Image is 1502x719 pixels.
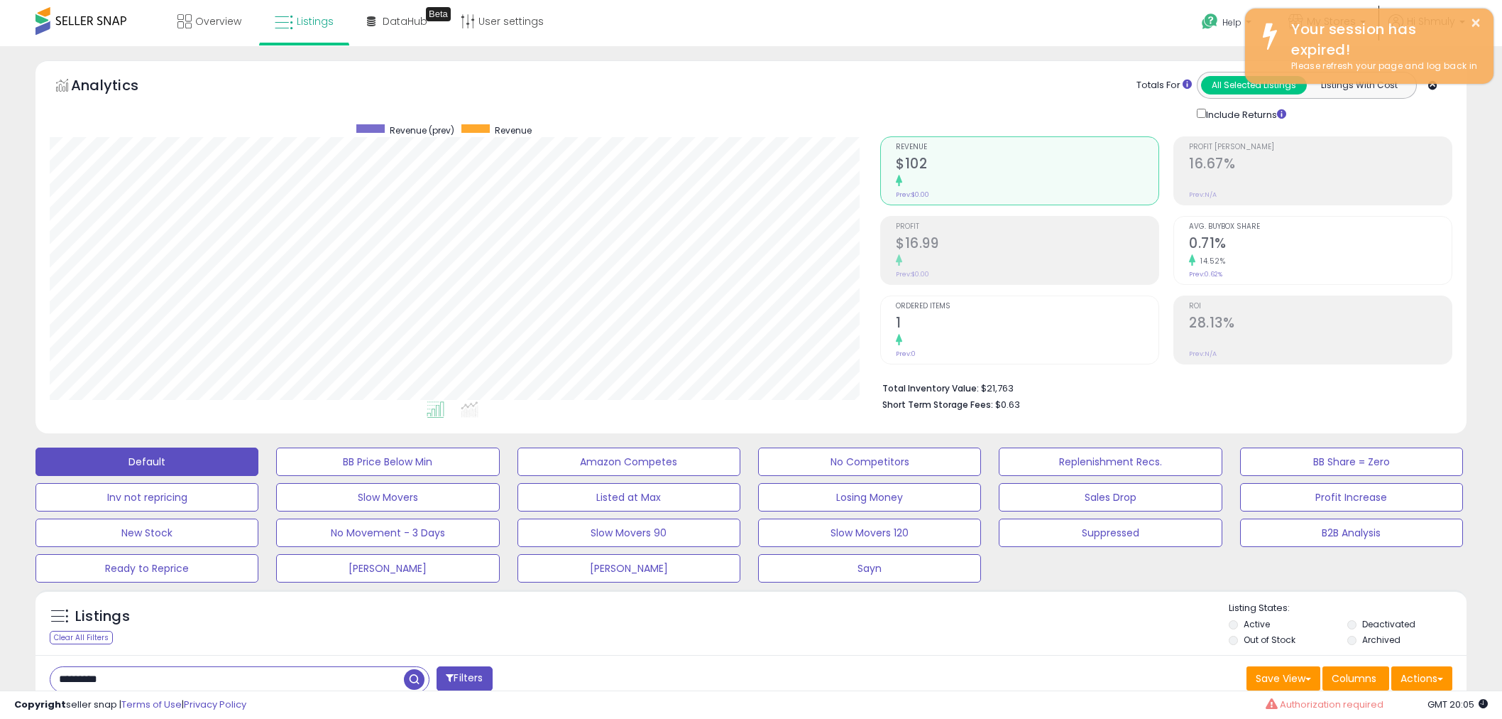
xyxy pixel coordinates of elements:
[437,666,492,691] button: Filters
[71,75,166,99] h5: Analytics
[896,350,916,358] small: Prev: 0
[1201,13,1219,31] i: Get Help
[1189,156,1452,175] h2: 16.67%
[882,379,1442,396] li: $21,763
[896,303,1158,310] span: Ordered Items
[1186,106,1303,122] div: Include Returns
[1240,448,1463,476] button: BB Share = Zero
[1189,235,1452,254] h2: 0.71%
[35,519,258,547] button: New Stock
[999,483,1222,512] button: Sales Drop
[50,631,113,644] div: Clear All Filters
[297,14,334,28] span: Listings
[1189,223,1452,231] span: Avg. Buybox Share
[1189,190,1217,199] small: Prev: N/A
[276,483,499,512] button: Slow Movers
[896,223,1158,231] span: Profit
[35,554,258,583] button: Ready to Reprice
[517,519,740,547] button: Slow Movers 90
[1306,76,1412,94] button: Listings With Cost
[1280,698,1383,711] span: Authorization required
[896,190,929,199] small: Prev: $0.00
[896,315,1158,334] h2: 1
[1244,618,1270,630] label: Active
[1222,16,1241,28] span: Help
[383,14,427,28] span: DataHub
[999,448,1222,476] button: Replenishment Recs.
[14,698,246,712] div: seller snap | |
[995,398,1020,411] span: $0.63
[1332,671,1376,686] span: Columns
[1362,618,1415,630] label: Deactivated
[896,270,929,279] small: Prev: $0.00
[999,519,1222,547] button: Suppressed
[1189,270,1222,279] small: Prev: 0.62%
[1189,144,1452,151] span: Profit [PERSON_NAME]
[75,607,130,627] h5: Listings
[1136,79,1192,92] div: Totals For
[1362,634,1400,646] label: Archived
[1244,634,1295,646] label: Out of Stock
[1201,76,1307,94] button: All Selected Listings
[184,698,246,711] a: Privacy Policy
[896,156,1158,175] h2: $102
[1470,14,1481,32] button: ×
[276,448,499,476] button: BB Price Below Min
[1189,315,1452,334] h2: 28.13%
[1240,483,1463,512] button: Profit Increase
[517,554,740,583] button: [PERSON_NAME]
[1391,666,1452,691] button: Actions
[35,483,258,512] button: Inv not repricing
[1229,602,1467,615] p: Listing States:
[195,14,241,28] span: Overview
[1281,60,1483,73] div: Please refresh your page and log back in
[390,124,454,136] span: Revenue (prev)
[1195,256,1225,266] small: 14.52%
[1190,2,1266,46] a: Help
[1240,519,1463,547] button: B2B Analysis
[426,7,451,21] div: Tooltip anchor
[896,144,1158,151] span: Revenue
[1189,350,1217,358] small: Prev: N/A
[896,235,1158,254] h2: $16.99
[758,448,981,476] button: No Competitors
[14,698,66,711] strong: Copyright
[1322,666,1389,691] button: Columns
[517,448,740,476] button: Amazon Competes
[1246,666,1320,691] button: Save View
[276,554,499,583] button: [PERSON_NAME]
[882,382,979,394] b: Total Inventory Value:
[1427,698,1488,711] span: 2025-08-14 20:05 GMT
[758,483,981,512] button: Losing Money
[517,483,740,512] button: Listed at Max
[276,519,499,547] button: No Movement - 3 Days
[495,124,532,136] span: Revenue
[35,448,258,476] button: Default
[758,519,981,547] button: Slow Movers 120
[758,554,981,583] button: Sayn
[1189,303,1452,310] span: ROI
[1281,19,1483,60] div: Your session has expired!
[882,399,993,411] b: Short Term Storage Fees:
[121,698,182,711] a: Terms of Use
